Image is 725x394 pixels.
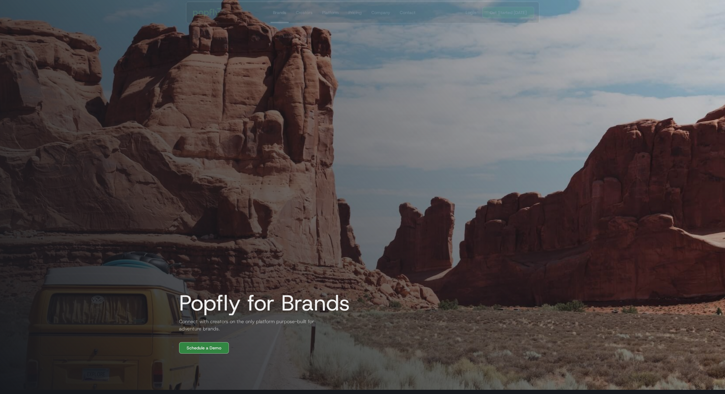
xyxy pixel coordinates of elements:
div: Pricing [348,9,361,15]
a: Company [369,2,392,23]
a: Schedule a Demo [179,342,229,354]
div: Platform [322,9,338,15]
a: Contact [397,2,418,23]
a: home [189,3,228,21]
a: Platform [319,2,341,23]
h2: Connect with creators on the only platform purpose-built for adventure brands. [174,318,319,333]
div: Login [466,9,476,15]
div: Contact [399,9,415,15]
a: Pricing [346,2,364,23]
div: Brands [273,9,286,15]
a: Get Started [DATE] [482,7,534,18]
a: Login [463,9,479,15]
a: Creators [293,2,315,23]
a: Brands [270,2,288,23]
div: Creators [296,9,312,15]
div: Company [371,9,390,15]
h1: Popfly for Brands [174,291,350,315]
